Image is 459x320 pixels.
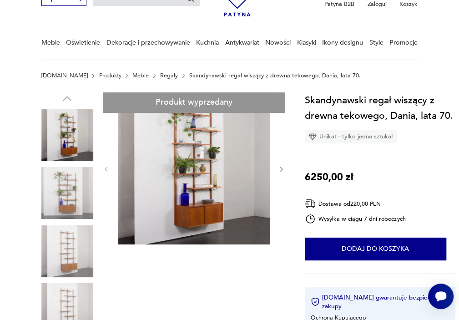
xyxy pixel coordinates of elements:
img: Ikona dostawy [305,198,316,209]
img: Zdjęcie produktu Skandynawski regał wiszący z drewna tekowego, Dania, lata 70. [41,167,93,219]
img: Ikona certyfikatu [311,297,320,306]
a: Meble [41,27,60,58]
button: Dodaj do koszyka [305,238,446,260]
div: Produkt wyprzedany [103,92,285,112]
a: Dekoracje i przechowywanie [106,27,190,58]
a: [DOMAIN_NAME] [41,72,88,79]
img: Ikona diamentu [308,132,317,141]
p: 6250,00 zł [305,169,353,185]
img: Zdjęcie produktu Skandynawski regał wiszący z drewna tekowego, Dania, lata 70. [118,92,270,244]
a: Antykwariat [225,27,259,58]
h1: Skandynawski regał wiszący z drewna tekowego, Dania, lata 70. [305,92,455,123]
p: Skandynawski regał wiszący z drewna tekowego, Dania, lata 70. [189,72,361,79]
img: Zdjęcie produktu Skandynawski regał wiszący z drewna tekowego, Dania, lata 70. [41,225,93,277]
a: Produkty [99,72,121,79]
div: Unikat - tylko jedna sztuka! [305,130,397,143]
a: Klasyki [297,27,316,58]
div: Dostawa od 220,00 PLN [305,198,406,209]
a: Ikony designu [322,27,363,58]
img: Zdjęcie produktu Skandynawski regał wiszący z drewna tekowego, Dania, lata 70. [41,109,93,161]
iframe: Smartsupp widget button [428,284,454,309]
a: Kuchnia [196,27,219,58]
a: Style [369,27,383,58]
a: Promocje [389,27,418,58]
button: [DOMAIN_NAME] gwarantuje bezpieczne zakupy [311,293,449,310]
a: Nowości [265,27,291,58]
a: Regały [160,72,178,79]
div: Wysyłka w ciągu 7 dni roboczych [305,213,406,224]
a: Oświetlenie [66,27,100,58]
a: Meble [132,72,149,79]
